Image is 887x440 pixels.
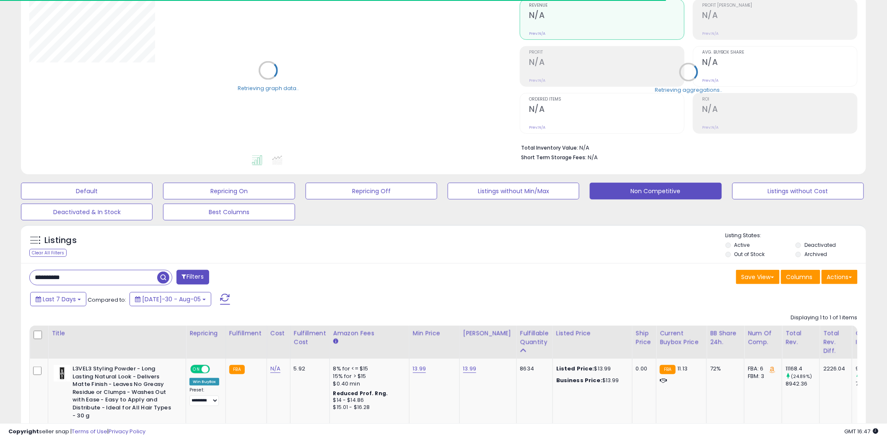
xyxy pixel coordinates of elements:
button: [DATE]-30 - Aug-05 [130,292,211,306]
p: Listing States: [726,232,866,240]
div: $0.40 min [333,380,403,388]
div: 11168.4 [786,365,820,373]
div: Title [52,329,182,338]
div: $13.99 [556,365,626,373]
label: Deactivated [804,241,836,248]
button: Actions [822,270,858,284]
button: Repricing Off [306,183,437,199]
button: Last 7 Days [30,292,86,306]
span: Columns [786,273,813,281]
span: ON [191,366,202,373]
div: 8% for <= $15 [333,365,403,373]
div: Repricing [189,329,222,338]
small: FBA [660,365,675,374]
button: Filters [176,270,209,285]
div: 8942.36 [786,380,820,388]
h5: Listings [44,235,77,246]
div: 5.92 [294,365,323,373]
button: Default [21,183,153,199]
label: Active [734,241,750,248]
div: BB Share 24h. [710,329,741,347]
div: 72% [710,365,738,373]
div: FBM: 3 [748,373,775,380]
div: Total Rev. [786,329,816,347]
div: Cost [270,329,287,338]
a: 13.99 [413,365,426,373]
span: Compared to: [88,296,126,304]
div: Retrieving aggregations.. [655,86,723,94]
a: 13.99 [463,365,477,373]
button: Deactivated & In Stock [21,204,153,220]
div: $15.01 - $16.28 [333,404,403,411]
div: 15% for > $15 [333,373,403,380]
button: Listings without Cost [732,183,864,199]
strong: Copyright [8,427,39,435]
a: N/A [270,365,280,373]
div: Current Buybox Price [660,329,703,347]
label: Archived [804,251,827,258]
span: 11.13 [678,365,688,373]
div: Ship Price [636,329,653,347]
button: Columns [781,270,820,284]
div: Num of Comp. [748,329,778,347]
div: Fulfillable Quantity [520,329,549,347]
div: $14 - $14.86 [333,397,403,404]
span: OFF [209,366,222,373]
div: Win BuyBox [189,378,219,386]
div: 2226.04 [823,365,846,373]
div: 0.00 [636,365,650,373]
div: $13.99 [556,377,626,384]
img: 31KrkpMat6L._SL40_.jpg [54,365,70,382]
div: Fulfillment Cost [294,329,326,347]
span: [DATE]-30 - Aug-05 [142,295,201,303]
b: L3VEL3 Styling Powder - Long Lasting Natural Look - Delivers Matte Finish - Leaves No Greasy Resi... [73,365,174,422]
span: 2025-08-13 16:47 GMT [845,427,879,435]
div: seller snap | | [8,428,145,436]
div: Clear All Filters [29,249,67,257]
span: Last 7 Days [43,295,76,303]
div: Min Price [413,329,456,338]
label: Out of Stock [734,251,765,258]
div: Fulfillment [229,329,263,338]
b: Listed Price: [556,365,594,373]
div: 8634 [520,365,546,373]
button: Repricing On [163,183,295,199]
div: Retrieving graph data.. [238,85,299,92]
div: Total Rev. Diff. [823,329,848,355]
button: Best Columns [163,204,295,220]
b: Business Price: [556,376,602,384]
b: Reduced Prof. Rng. [333,390,388,397]
button: Non Competitive [590,183,721,199]
button: Listings without Min/Max [448,183,579,199]
a: Terms of Use [72,427,107,435]
div: [PERSON_NAME] [463,329,513,338]
small: FBA [229,365,245,374]
div: Preset: [189,387,219,406]
div: Displaying 1 to 1 of 1 items [791,314,858,322]
small: Amazon Fees. [333,338,338,345]
small: (24.89%) [791,373,812,380]
div: Ordered Items [856,329,886,347]
div: Amazon Fees [333,329,406,338]
div: Listed Price [556,329,629,338]
a: Privacy Policy [109,427,145,435]
button: Save View [736,270,780,284]
div: FBA: 6 [748,365,775,373]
